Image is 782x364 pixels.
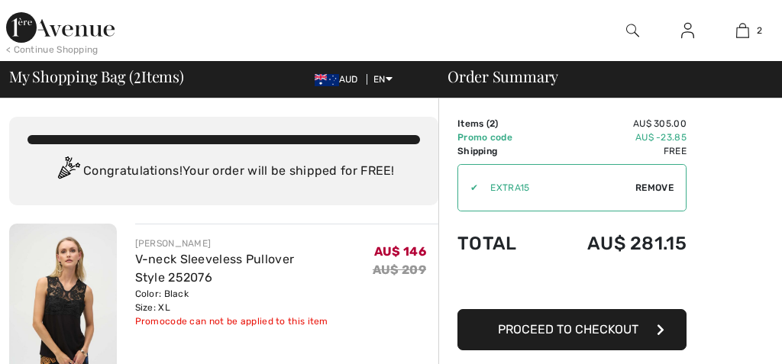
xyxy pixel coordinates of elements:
a: 2 [716,21,769,40]
td: Items ( ) [457,117,543,130]
span: My Shopping Bag ( Items) [9,69,184,84]
img: search the website [626,21,639,40]
div: Color: Black Size: XL [135,287,373,314]
div: Promocode can not be applied to this item [135,314,373,328]
img: My Info [681,21,694,40]
input: Promo code [478,165,635,211]
a: Sign In [669,21,706,40]
td: AU$ 281.15 [543,217,687,269]
div: Order Summary [429,69,773,84]
img: My Bag [736,21,749,40]
span: EN [373,74,393,85]
span: AU$ 146 [374,244,426,259]
button: Proceed to Checkout [457,309,687,350]
span: 2 [134,65,141,85]
img: Australian Dollar [315,74,339,86]
s: AU$ 209 [373,263,426,277]
td: Promo code [457,130,543,144]
span: AUD [315,74,364,85]
iframe: PayPal [457,269,687,304]
td: Shipping [457,144,543,158]
td: AU$ -23.85 [543,130,687,144]
div: ✔ [458,181,478,195]
td: AU$ 305.00 [543,117,687,130]
div: Congratulations! Your order will be shipped for FREE! [27,156,420,187]
div: < Continue Shopping [6,43,99,56]
span: 2 [757,24,762,37]
span: Proceed to Checkout [498,322,638,337]
a: V-neck Sleeveless Pullover Style 252076 [135,252,295,285]
img: Congratulation2.svg [53,156,83,187]
span: 2 [490,118,495,129]
div: [PERSON_NAME] [135,237,373,250]
td: Free [543,144,687,158]
td: Total [457,217,543,269]
img: 1ère Avenue [6,12,115,43]
span: Remove [635,181,674,195]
